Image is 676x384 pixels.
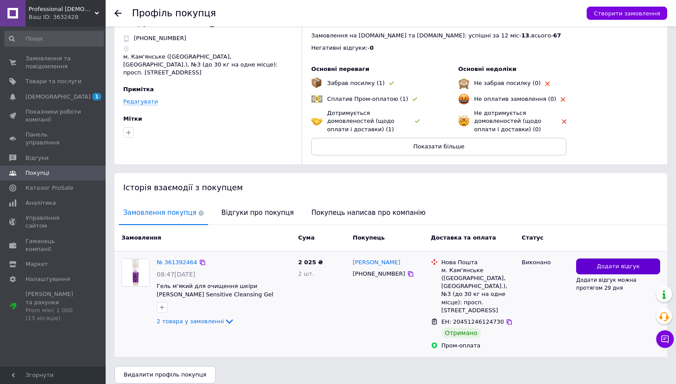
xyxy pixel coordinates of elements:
[441,258,515,266] div: Нова Пошта
[132,8,216,18] h1: Профіль покупця
[521,32,529,39] span: 13
[545,81,550,86] img: rating-tag-type
[311,115,323,127] img: emoji
[26,260,48,268] span: Маркет
[474,80,540,86] span: Не забрав посилку (0)
[29,13,106,21] div: Ваш ID: 3632428
[157,283,273,298] a: Гель м'який для очищення шкіри [PERSON_NAME] Sensitive Cleansing Gel
[458,115,470,127] img: emoji
[26,199,56,207] span: Аналітика
[327,80,385,86] span: Забрав посилку (1)
[594,10,660,17] span: Створити замовлення
[26,306,81,322] div: Prom мікс 1 000 (13 місяців)
[311,138,566,155] button: Показати більше
[114,10,121,17] div: Повернутися назад
[311,32,561,39] span: Замовлення на [DOMAIN_NAME] та [DOMAIN_NAME]: успішні за 12 міс - , всього -
[217,202,298,224] span: Відгуки про покупця
[26,55,81,70] span: Замовлення та повідомлення
[26,131,81,147] span: Панель управління
[353,234,385,241] span: Покупець
[415,119,420,123] img: rating-tag-type
[441,318,504,325] span: ЕН: 20451246124730
[389,81,394,85] img: rating-tag-type
[562,119,566,124] img: rating-tag-type
[576,277,636,291] span: Додати відгук можна протягом 29 дня
[441,342,515,350] div: Пром-оплата
[587,7,667,20] button: Створити замовлення
[370,44,374,51] span: 0
[413,143,464,150] span: Показати більше
[119,202,208,224] span: Замовлення покупця
[441,328,481,338] div: Отримано
[114,366,216,384] button: Видалити профіль покупця
[597,262,640,271] span: Додати відгук
[26,169,49,177] span: Покупці
[92,93,101,100] span: 1
[561,97,565,102] img: rating-tag-type
[123,53,293,77] p: м. Кам'янське ([GEOGRAPHIC_DATA], [GEOGRAPHIC_DATA].), №3 (до 30 кг на одне місце): просп. [STREE...
[656,330,674,348] button: Чат з покупцем
[458,66,516,72] span: Основні недоліки
[311,93,323,105] img: emoji
[26,108,81,124] span: Показники роботи компанії
[4,31,104,47] input: Пошук
[121,234,161,241] span: Замовлення
[123,115,142,122] span: Мітки
[157,259,197,266] a: № 361392464
[157,318,224,325] span: 2 товара у замовленні
[122,259,149,286] img: Фото товару
[134,34,186,42] p: [PHONE_NUMBER]
[26,214,81,230] span: Управління сайтом
[298,270,314,277] span: 2 шт.
[576,258,660,275] button: Додати відгук
[26,237,81,253] span: Гаманець компанії
[123,98,158,105] a: Редагувати
[311,78,322,88] img: emoji
[553,32,561,39] span: 67
[26,184,73,192] span: Каталог ProSale
[412,97,417,101] img: rating-tag-type
[522,258,569,266] div: Виконано
[124,371,206,378] span: Видалити профіль покупця
[327,110,394,132] span: Дотримується домовленостей (щодо оплати і доставки) (1)
[26,290,81,322] span: [PERSON_NAME] та рахунки
[474,110,541,132] span: Не дотримується домовленостей (щодо оплати і доставки) (0)
[311,44,370,51] span: Негативні відгуки: -
[298,259,323,266] span: 2 025 ₴
[311,66,369,72] span: Основні переваги
[26,93,91,101] span: [DEMOGRAPHIC_DATA]
[298,234,315,241] span: Cума
[157,271,195,278] span: 08:47[DATE]
[327,96,408,102] span: Сплатив Пром-оплатою (1)
[458,93,470,105] img: emoji
[522,234,544,241] span: Статус
[123,183,243,192] span: Історія взаємодії з покупцем
[123,86,154,92] span: Примітка
[431,234,496,241] span: Доставка та оплата
[121,258,150,287] a: Фото товару
[26,275,70,283] span: Налаштування
[157,318,235,325] a: 2 товара у замовленні
[29,5,95,13] span: Professional Сosmetics
[353,258,400,267] a: [PERSON_NAME]
[26,154,48,162] span: Відгуки
[351,268,407,280] div: [PHONE_NUMBER]
[474,96,556,102] span: Не оплатив замовлення (0)
[441,266,515,314] div: м. Кам'янське ([GEOGRAPHIC_DATA], [GEOGRAPHIC_DATA].), №3 (до 30 кг на одне місце): просп. [STREE...
[458,78,470,89] img: emoji
[26,78,81,85] span: Товари та послуги
[307,202,430,224] span: Покупець написав про компанію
